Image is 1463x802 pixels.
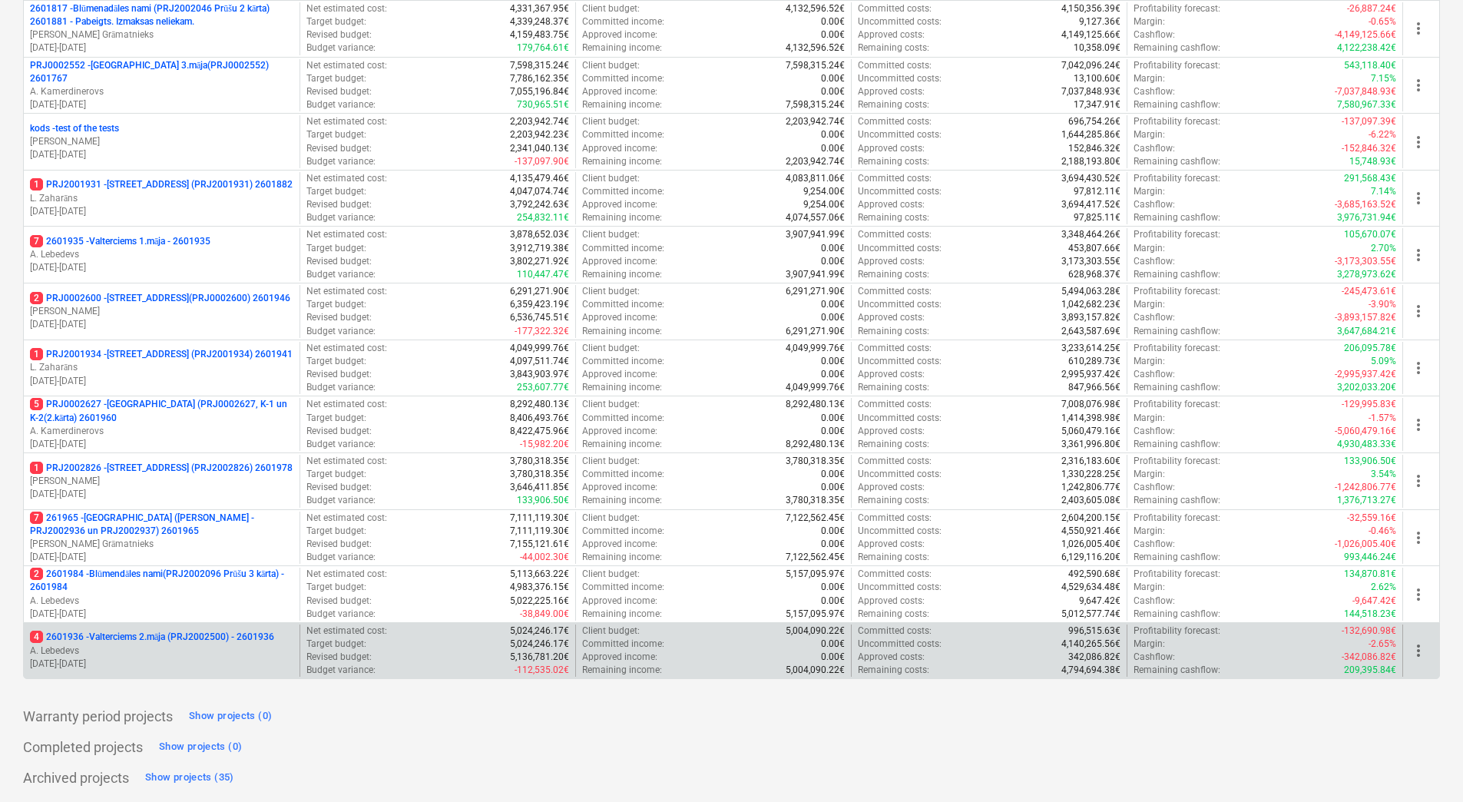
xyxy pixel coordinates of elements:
p: Cashflow : [1134,368,1175,381]
p: 4,132,596.52€ [786,2,845,15]
p: 4,049,999.76€ [510,342,569,355]
p: Target budget : [306,298,366,311]
p: 4,135,479.46€ [510,172,569,185]
p: Approved costs : [858,311,925,324]
p: Cashflow : [1134,142,1175,155]
p: 4,049,999.76€ [786,342,845,355]
p: Committed income : [582,128,664,141]
p: Committed costs : [858,228,932,241]
p: 4,083,811.06€ [786,172,845,185]
p: [DATE] - [DATE] [30,261,293,274]
p: [PERSON_NAME] [30,135,293,148]
p: -7,037,848.93€ [1335,85,1396,98]
p: [DATE] - [DATE] [30,41,293,55]
span: more_vert [1409,585,1428,604]
p: A. Lebedevs [30,595,293,608]
span: 1 [30,178,43,191]
p: 15,748.93€ [1349,155,1396,168]
button: Show projects (35) [141,765,238,790]
p: 4,159,483.75€ [510,28,569,41]
span: more_vert [1409,76,1428,94]
p: [PERSON_NAME] [30,305,293,318]
p: 7.15% [1371,72,1396,85]
p: Remaining income : [582,325,662,338]
p: Uncommitted costs : [858,355,942,368]
p: -137,097.39€ [1342,115,1396,128]
div: 2PRJ0002600 -[STREET_ADDRESS](PRJ0002600) 2601946[PERSON_NAME][DATE]-[DATE] [30,292,293,331]
p: Remaining income : [582,211,662,224]
p: 3,173,303.55€ [1061,255,1120,268]
p: PRJ2001931 - [STREET_ADDRESS] (PRJ2001931) 2601882 [30,178,293,191]
p: Budget variance : [306,155,376,168]
div: Show projects (0) [159,738,242,756]
p: -4,149,125.66€ [1335,28,1396,41]
div: 1PRJ2001931 -[STREET_ADDRESS] (PRJ2001931) 2601882L. Zaharāns[DATE]-[DATE] [30,178,293,217]
p: 0.00€ [821,368,845,381]
p: 7,598,315.24€ [786,98,845,111]
p: 0.00€ [821,311,845,324]
p: Uncommitted costs : [858,72,942,85]
p: Committed costs : [858,398,932,411]
span: 7 [30,235,43,247]
p: 10,358.09€ [1074,41,1120,55]
p: 3,647,684.21€ [1337,325,1396,338]
p: Remaining costs : [858,268,929,281]
p: Budget variance : [306,211,376,224]
p: 1,042,682.23€ [1061,298,1120,311]
p: Revised budget : [306,198,372,211]
p: Cashflow : [1134,85,1175,98]
p: Margin : [1134,72,1165,85]
button: Show projects (0) [185,704,276,728]
p: Target budget : [306,128,366,141]
p: Remaining income : [582,268,662,281]
p: Committed income : [582,242,664,255]
div: 22601984 -Blūmendāles nami(PRJ2002096 Prūšu 3 kārta) - 2601984A. Lebedevs[DATE]-[DATE] [30,568,293,621]
p: -245,473.61€ [1342,285,1396,298]
p: 4,074,557.06€ [786,211,845,224]
p: Committed costs : [858,115,932,128]
p: Committed costs : [858,59,932,72]
p: Committed costs : [858,285,932,298]
p: 453,807.66€ [1068,242,1120,255]
p: 9,254.00€ [803,185,845,198]
p: [DATE] - [DATE] [30,488,293,501]
p: 9,254.00€ [803,198,845,211]
p: -3,893,157.82€ [1335,311,1396,324]
p: Uncommitted costs : [858,242,942,255]
p: 4,122,238.42€ [1337,41,1396,55]
span: more_vert [1409,529,1428,547]
p: 152,846.32€ [1068,142,1120,155]
p: 3,233,614.25€ [1061,342,1120,355]
p: 543,118.40€ [1344,59,1396,72]
p: Remaining cashflow : [1134,211,1220,224]
p: Cashflow : [1134,28,1175,41]
p: [DATE] - [DATE] [30,658,293,671]
p: 5,494,063.28€ [1061,285,1120,298]
p: 730,965.51€ [517,98,569,111]
p: Client budget : [582,228,640,241]
p: Margin : [1134,242,1165,255]
p: Target budget : [306,185,366,198]
p: Net estimated cost : [306,59,387,72]
p: 7,037,848.93€ [1061,85,1120,98]
p: Profitability forecast : [1134,59,1220,72]
p: [DATE] - [DATE] [30,205,293,218]
p: Remaining cashflow : [1134,268,1220,281]
div: Show projects (0) [189,708,272,725]
p: 6,291,271.90€ [510,285,569,298]
p: Revised budget : [306,311,372,324]
p: [PERSON_NAME] Grāmatnieks [30,28,293,41]
p: Profitability forecast : [1134,342,1220,355]
span: 7 [30,512,43,524]
p: Uncommitted costs : [858,298,942,311]
p: 105,670.07€ [1344,228,1396,241]
p: 6,359,423.19€ [510,298,569,311]
p: A. Lebedevs [30,248,293,261]
p: 2,643,587.69€ [1061,325,1120,338]
p: 7,580,967.33€ [1337,98,1396,111]
p: 261965 - [GEOGRAPHIC_DATA] ([PERSON_NAME] - PRJ2002936 un PRJ2002937) 2601965 [30,512,293,538]
p: Cashflow : [1134,198,1175,211]
p: Remaining costs : [858,381,929,394]
p: 6,291,271.90€ [786,325,845,338]
p: [PERSON_NAME] [30,475,293,488]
